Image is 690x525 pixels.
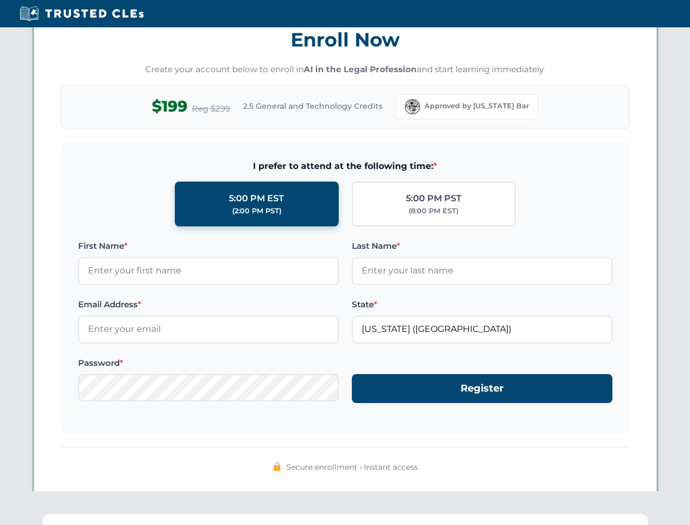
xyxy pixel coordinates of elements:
[192,102,230,115] span: Reg $299
[406,191,462,206] div: 5:00 PM PST
[352,374,612,403] button: Register
[16,5,147,22] img: Trusted CLEs
[61,63,630,76] p: Create your account below to enroll in and start learning immediately.
[78,240,339,253] label: First Name
[78,357,339,370] label: Password
[61,22,630,57] h3: Enroll Now
[232,206,281,217] div: (2:00 PM PST)
[352,257,612,284] input: Enter your last name
[78,298,339,311] label: Email Address
[78,257,339,284] input: Enter your first name
[152,94,187,119] span: $199
[352,298,612,311] label: State
[78,316,339,343] input: Enter your email
[273,462,281,471] img: 🔒
[409,206,458,217] div: (8:00 PM EST)
[286,461,418,473] span: Secure enrollment • Instant access
[243,100,382,112] span: 2.5 General and Technology Credits
[304,64,417,74] strong: AI in the Legal Profession
[352,240,612,253] label: Last Name
[424,101,529,112] span: Approved by [US_STATE] Bar
[405,99,420,114] img: Florida Bar
[78,159,612,173] span: I prefer to attend at the following time:
[229,191,284,206] div: 5:00 PM EST
[352,316,612,343] input: Florida (FL)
